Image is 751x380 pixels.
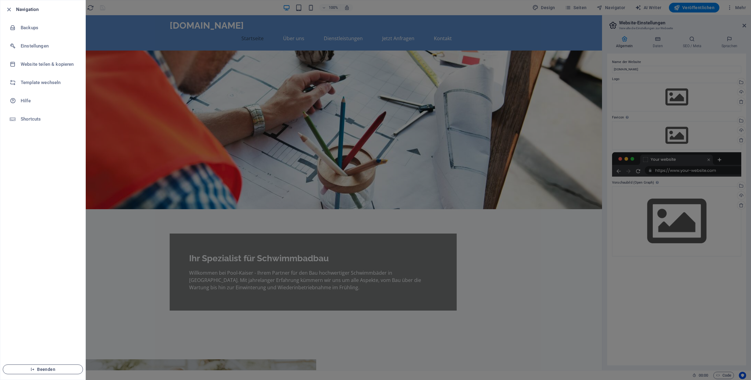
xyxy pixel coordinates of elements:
[0,92,85,110] a: Hilfe
[3,364,83,374] button: Beenden
[21,61,77,68] h6: Website teilen & kopieren
[8,367,78,372] span: Beenden
[21,79,77,86] h6: Template wechseln
[21,42,77,50] h6: Einstellungen
[21,24,77,31] h6: Backups
[16,6,81,13] h6: Navigation
[21,115,77,123] h6: Shortcuts
[21,97,77,104] h6: Hilfe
